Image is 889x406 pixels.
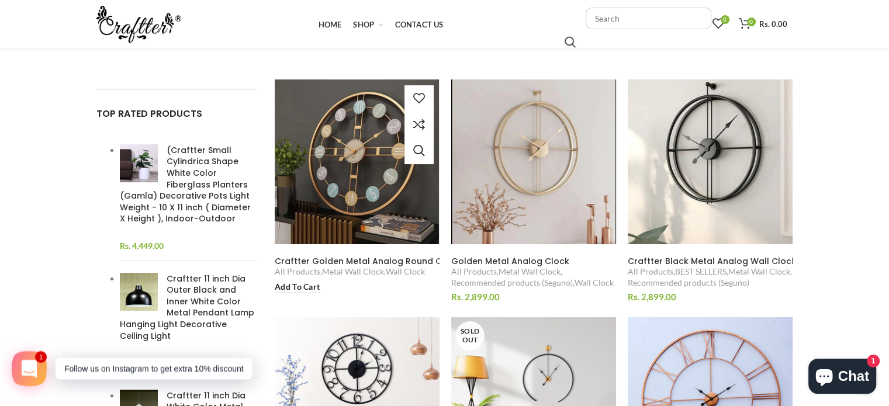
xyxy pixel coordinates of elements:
a: All Products [628,266,673,277]
a: 0 [707,12,730,36]
a: Metal Wall Clock [499,266,561,277]
span: Add to Cart [275,282,320,293]
a: BEST SELLERS [675,266,727,277]
div: , , [275,266,440,277]
a: Shop [347,13,389,36]
a: Add to Cart [275,281,320,293]
span: Sold Out [455,321,485,351]
a: All Products [451,266,497,277]
div: , , , [628,266,793,287]
a: Craftter Golden Metal Analog Round Clock [275,256,440,266]
span: 0 [721,15,729,24]
span: Craftter Golden Metal Analog Round Clock [275,255,460,267]
input: Search [565,36,576,48]
a: Craftter 11 inch Dia Outer Black and Inner White Color Metal Pendant Lamp Hanging Light Decorativ... [120,273,258,342]
span: Shop [353,20,374,29]
a: Recommended products (Seguno) [451,277,573,288]
span: (Craftter Small Cylindrica Shape White Color Fiberglass Planters (Gamla) Decorative Pots Light We... [120,144,251,225]
a: Wall Clock [575,277,614,288]
span: Craftter Black Metal Analog Wall Clock [628,255,796,267]
span: TOP RATED PRODUCTS [96,107,202,120]
span: Rs. 2,899.00 [451,292,500,302]
a: 0 Rs. 0.00 [733,12,793,36]
span: Contact Us [395,20,444,29]
span: 0 [747,18,756,26]
span: Golden Metal Analog Clock [451,255,569,267]
span: Rs. 0.00 [759,19,787,29]
a: Home [312,13,347,36]
span: Home [318,20,341,29]
span: Rs. 2,899.00 [628,292,676,302]
a: Recommended products (Seguno) [628,277,749,288]
span: 1 [40,356,41,357]
a: (Craftter Small Cylindrica Shape White Color Fiberglass Planters (Gamla) Decorative Pots Light We... [120,144,258,224]
a: Golden Metal Analog Clock [451,256,616,266]
inbox-online-store-chat: Shopify online store chat [805,359,880,397]
a: Craftter Black Metal Analog Wall Clock [628,256,793,266]
a: All Products [275,266,320,277]
input: Search [586,8,711,29]
a: Metal Wall Clock [728,266,790,277]
a: Contact Us [389,13,449,36]
span: Rs. 1,399.00 [120,358,164,367]
a: Wall Clock [386,266,425,277]
span: Rs. 4,449.00 [120,241,164,251]
span: Craftter 11 inch Dia Outer Black and Inner White Color Metal Pendant Lamp Hanging Light Decorativ... [120,273,254,342]
a: Metal Wall Clock [322,266,384,277]
a: Add to wishlist [404,85,434,112]
div: , , , [451,266,616,287]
